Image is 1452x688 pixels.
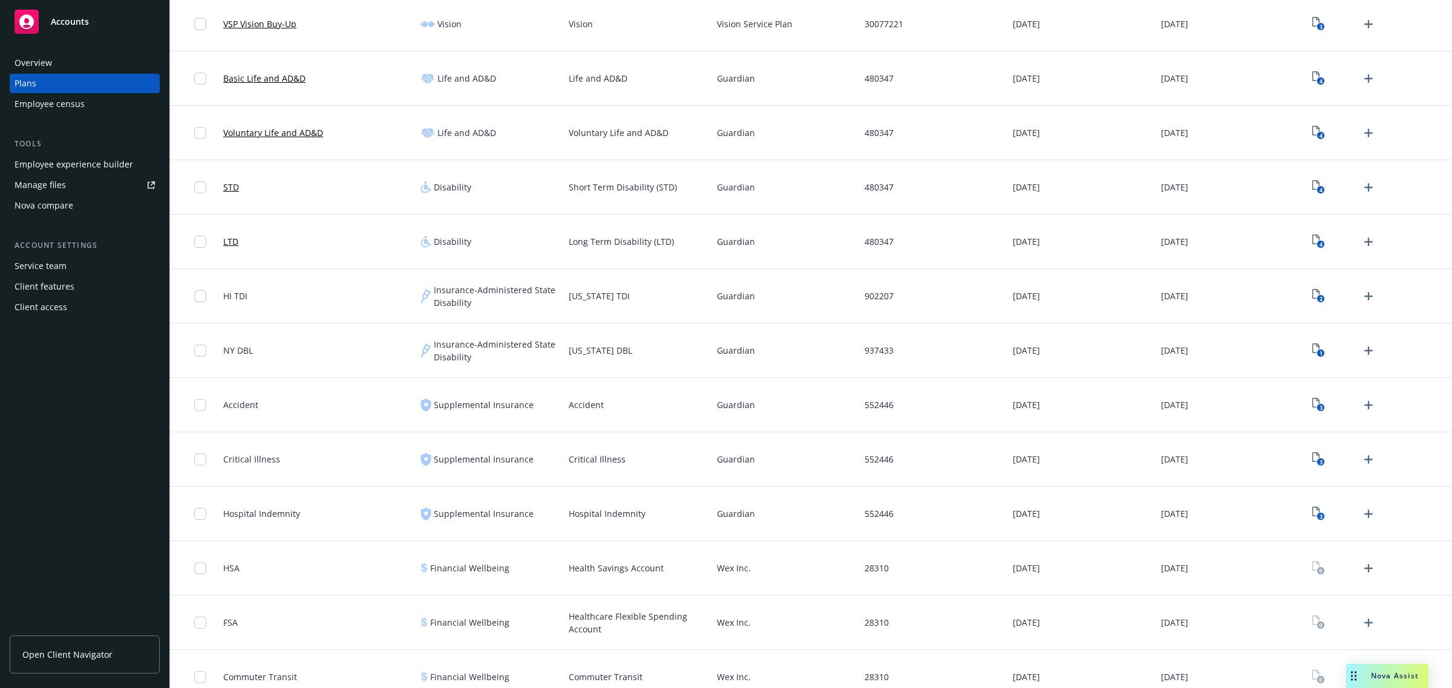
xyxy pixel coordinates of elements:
[1013,562,1040,574] span: [DATE]
[569,126,669,139] span: Voluntary Life and AD&D
[223,616,238,629] span: FSA
[717,126,755,139] span: Guardian
[717,181,755,193] span: Guardian
[1319,295,1322,303] text: 2
[434,181,471,193] span: Disability
[865,290,894,302] span: 902207
[194,73,206,85] input: Toggle Row Selected
[10,74,160,93] a: Plans
[194,127,206,139] input: Toggle Row Selected
[10,53,160,73] a: Overview
[1359,287,1378,306] a: Upload Plan Documents
[569,507,646,520] span: Hospital Indemnity
[223,398,258,411] span: Accident
[437,72,496,85] span: Life and AD&D
[194,181,206,193] input: Toggle Row Selected
[430,670,509,683] span: Financial Wellbeing
[569,344,632,357] span: [US_STATE] DBL
[437,18,462,30] span: Vision
[865,398,894,411] span: 552446
[22,648,113,661] span: Open Client Navigator
[1309,232,1328,252] a: View Plan Documents
[1359,15,1378,34] a: Upload Plan Documents
[569,562,664,574] span: Health Savings Account
[1319,186,1322,194] text: 4
[569,181,677,193] span: Short Term Disability (STD)
[223,18,296,30] a: VSP Vision Buy-Up
[1161,290,1188,302] span: [DATE]
[865,235,894,248] span: 480347
[15,155,133,174] div: Employee experience builder
[717,72,755,85] span: Guardian
[10,256,160,276] a: Service team
[194,290,206,302] input: Toggle Row Selected
[194,562,206,574] input: Toggle Row Selected
[194,18,206,30] input: Toggle Row Selected
[1161,507,1188,520] span: [DATE]
[1309,69,1328,88] a: View Plan Documents
[1309,287,1328,306] a: View Plan Documents
[1013,453,1040,466] span: [DATE]
[1346,664,1361,688] div: Drag to move
[717,290,755,302] span: Guardian
[569,18,593,30] span: Vision
[223,344,253,357] span: NY DBL
[569,398,604,411] span: Accident
[1319,349,1322,357] text: 1
[569,670,643,683] span: Commuter Transit
[15,196,73,215] div: Nova compare
[10,155,160,174] a: Employee experience builder
[1309,123,1328,143] a: View Plan Documents
[1359,123,1378,143] a: Upload Plan Documents
[1319,23,1322,31] text: 3
[717,562,751,574] span: Wex Inc.
[717,670,751,683] span: Wex Inc.
[1161,181,1188,193] span: [DATE]
[194,399,206,411] input: Toggle Row Selected
[717,453,755,466] span: Guardian
[865,344,894,357] span: 937433
[223,235,238,248] a: LTD
[1013,126,1040,139] span: [DATE]
[10,175,160,195] a: Manage files
[1161,72,1188,85] span: [DATE]
[1161,453,1188,466] span: [DATE]
[223,453,280,466] span: Critical Illness
[1359,450,1378,469] a: Upload Plan Documents
[1013,72,1040,85] span: [DATE]
[1161,344,1188,357] span: [DATE]
[223,126,323,139] a: Voluntary Life and AD&D
[10,239,160,252] div: Account settings
[194,671,206,683] input: Toggle Row Selected
[1309,15,1328,34] a: View Plan Documents
[1013,398,1040,411] span: [DATE]
[865,18,903,30] span: 30077221
[1309,504,1328,524] a: View Plan Documents
[1013,616,1040,629] span: [DATE]
[434,507,534,520] span: Supplemental Insurance
[1359,341,1378,360] a: Upload Plan Documents
[865,507,894,520] span: 552446
[1319,132,1322,140] text: 4
[1309,395,1328,415] a: View Plan Documents
[10,196,160,215] a: Nova compare
[1359,395,1378,415] a: Upload Plan Documents
[717,235,755,248] span: Guardian
[10,138,160,150] div: Tools
[10,297,160,317] a: Client access
[569,610,707,635] span: Healthcare Flexible Spending Account
[194,453,206,466] input: Toggle Row Selected
[437,126,496,139] span: Life and AD&D
[194,617,206,629] input: Toggle Row Selected
[51,17,89,27] span: Accounts
[15,297,67,317] div: Client access
[434,284,559,309] span: Insurance-Administered State Disability
[1309,450,1328,469] a: View Plan Documents
[1013,344,1040,357] span: [DATE]
[1319,458,1322,466] text: 3
[1319,241,1322,248] text: 4
[1309,559,1328,578] a: View Plan Documents
[1346,664,1428,688] button: Nova Assist
[865,72,894,85] span: 480347
[194,508,206,520] input: Toggle Row Selected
